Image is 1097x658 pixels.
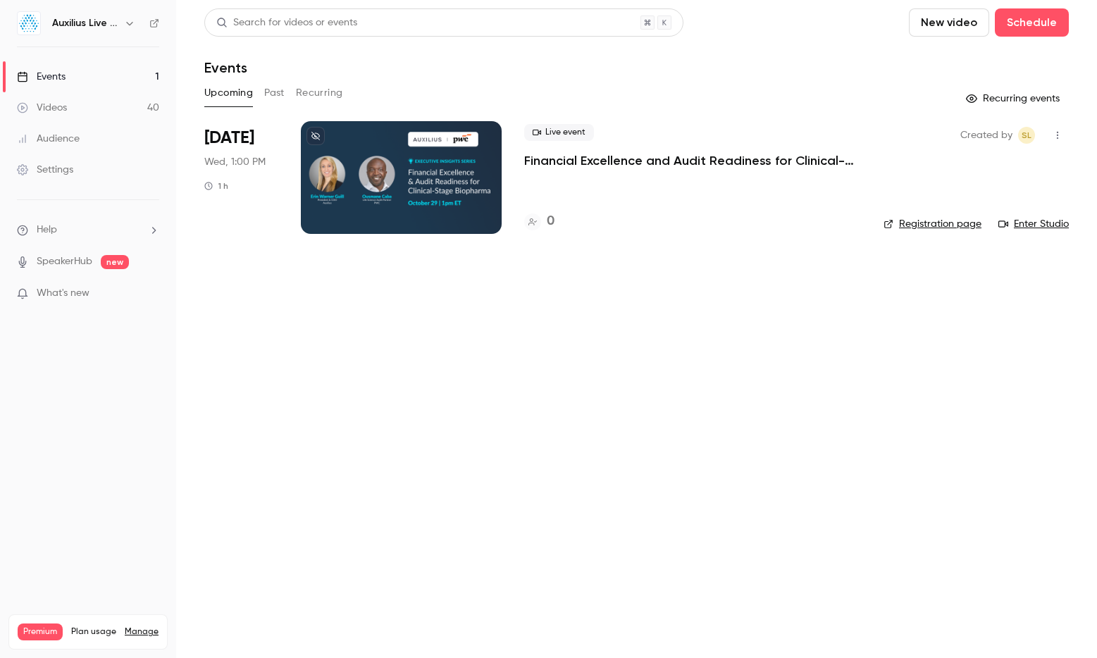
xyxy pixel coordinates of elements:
[547,212,554,231] h4: 0
[216,15,357,30] div: Search for videos or events
[1018,127,1035,144] span: Sharon Langan
[18,12,40,35] img: Auxilius Live Sessions
[37,223,57,237] span: Help
[37,254,92,269] a: SpeakerHub
[264,82,285,104] button: Past
[17,223,159,237] li: help-dropdown-opener
[52,16,118,30] h6: Auxilius Live Sessions
[101,255,129,269] span: new
[204,127,254,149] span: [DATE]
[17,163,73,177] div: Settings
[960,87,1069,110] button: Recurring events
[524,124,594,141] span: Live event
[18,623,63,640] span: Premium
[998,217,1069,231] a: Enter Studio
[17,101,67,115] div: Videos
[1022,127,1031,144] span: SL
[909,8,989,37] button: New video
[884,217,981,231] a: Registration page
[125,626,159,638] a: Manage
[17,70,66,84] div: Events
[204,59,247,76] h1: Events
[37,286,89,301] span: What's new
[204,82,253,104] button: Upcoming
[204,155,266,169] span: Wed, 1:00 PM
[524,212,554,231] a: 0
[296,82,343,104] button: Recurring
[995,8,1069,37] button: Schedule
[17,132,80,146] div: Audience
[204,121,278,234] div: Oct 29 Wed, 1:00 PM (America/New York)
[524,152,861,169] a: Financial Excellence and Audit Readiness for Clinical-Stage Biopharma
[204,180,228,192] div: 1 h
[960,127,1012,144] span: Created by
[71,626,116,638] span: Plan usage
